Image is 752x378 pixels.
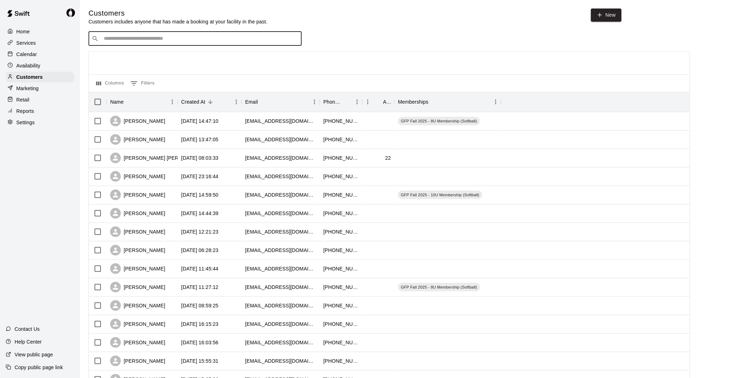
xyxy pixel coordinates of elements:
span: GFP Fall 2025 - 8U Membership (Softball) [398,284,480,290]
div: hbsmith819@gmail.com [245,154,316,161]
div: 2025-08-18 13:47:05 [181,136,219,143]
button: Menu [352,97,362,107]
div: Phone Number [323,92,342,112]
button: Sort [429,97,439,107]
div: [PERSON_NAME] [110,208,165,219]
div: erikalgrathwohl@gmail.com [245,339,316,346]
div: [PERSON_NAME] [110,282,165,292]
div: +13028587292 [323,228,359,235]
div: 22 [385,154,391,161]
div: Search customers by name or email [88,32,302,46]
div: 2025-08-12 15:55:31 [181,357,219,365]
div: 2025-08-13 11:27:12 [181,284,219,291]
p: Marketing [16,85,39,92]
button: Show filters [129,78,156,89]
div: GFP Fall 2025 - 8U Membership (Softball) [398,117,480,125]
div: 2025-08-12 16:15:23 [181,321,219,328]
div: [PERSON_NAME] [110,319,165,329]
button: Sort [205,97,215,107]
p: Availability [16,62,41,69]
a: Services [6,38,74,48]
div: 2025-08-13 08:59:25 [181,302,219,309]
div: Age [383,92,391,112]
span: GFP Fall 2025 - 10U Membership (Softball) [398,192,482,198]
div: Email [242,92,320,112]
button: Sort [124,97,134,107]
div: [PERSON_NAME] [110,190,165,200]
button: Sort [342,97,352,107]
p: Calendar [16,51,37,58]
button: Menu [362,97,373,107]
div: donnaganske913@gmail.com [245,136,316,143]
div: Travis Hamilton [65,6,80,20]
a: New [591,9,622,22]
div: 2025-08-18 08:03:33 [181,154,219,161]
div: 2025-08-15 14:44:39 [181,210,219,217]
p: Home [16,28,30,35]
div: GFP Fall 2025 - 8U Membership (Softball) [398,283,480,291]
button: Sort [258,97,268,107]
div: Memberships [398,92,429,112]
p: Customers includes anyone that has made a booking at your facility in the past. [88,18,268,25]
div: Name [107,92,178,112]
div: [PERSON_NAME] [110,300,165,311]
p: Copy public page link [15,364,63,371]
div: [PERSON_NAME] [110,171,165,182]
div: Phone Number [320,92,362,112]
div: +18503751597 [323,210,359,217]
p: Settings [16,119,35,126]
div: +18509745481 [323,265,359,272]
div: [PERSON_NAME] [110,337,165,348]
div: +15133136099 [323,339,359,346]
div: 2025-08-16 14:59:50 [181,191,219,198]
p: View public page [15,351,53,358]
div: 2025-08-14 06:28:23 [181,247,219,254]
div: +18503330046 [323,302,359,309]
a: Reports [6,106,74,116]
div: 2025-08-16 23:16:44 [181,173,219,180]
div: [PERSON_NAME] [110,134,165,145]
button: Menu [231,97,242,107]
div: hayleehuffman@gmail.com [245,265,316,272]
p: Reports [16,108,34,115]
button: Menu [167,97,178,107]
div: +17793486411 [323,357,359,365]
div: jyoung_smith@hotmail.com [245,117,316,125]
p: Help Center [15,338,42,345]
div: +18503686694 [323,136,359,143]
div: 2025-08-18 14:47:10 [181,117,219,125]
a: Calendar [6,49,74,60]
div: Retail [6,94,74,105]
div: Email [245,92,258,112]
button: Sort [373,97,383,107]
div: 2025-08-12 16:03:56 [181,339,219,346]
div: dp0313@gmail.com [245,284,316,291]
p: Customers [16,73,43,81]
div: [PERSON_NAME] [110,245,165,256]
h5: Customers [88,9,268,18]
div: Marketing [6,83,74,94]
div: [PERSON_NAME] [110,356,165,366]
div: Age [362,92,394,112]
div: rosehenges@gmail.com [245,228,316,235]
button: Menu [309,97,320,107]
div: +14802090739 [323,321,359,328]
div: GFP Fall 2025 - 10U Membership (Softball) [398,191,482,199]
p: Services [16,39,36,46]
div: [PERSON_NAME] [PERSON_NAME] [110,153,208,163]
div: +18505029748 [323,173,359,180]
div: +18503332974 [323,284,359,291]
p: Retail [16,96,29,103]
span: GFP Fall 2025 - 8U Membership (Softball) [398,118,480,124]
div: iambizjones@gmail.com [245,357,316,365]
a: Settings [6,117,74,128]
div: brittneypurswell11@gmail.com [245,247,316,254]
div: +18503261646 [323,247,359,254]
div: asundvl1@yahoo.com [245,321,316,328]
a: Home [6,26,74,37]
